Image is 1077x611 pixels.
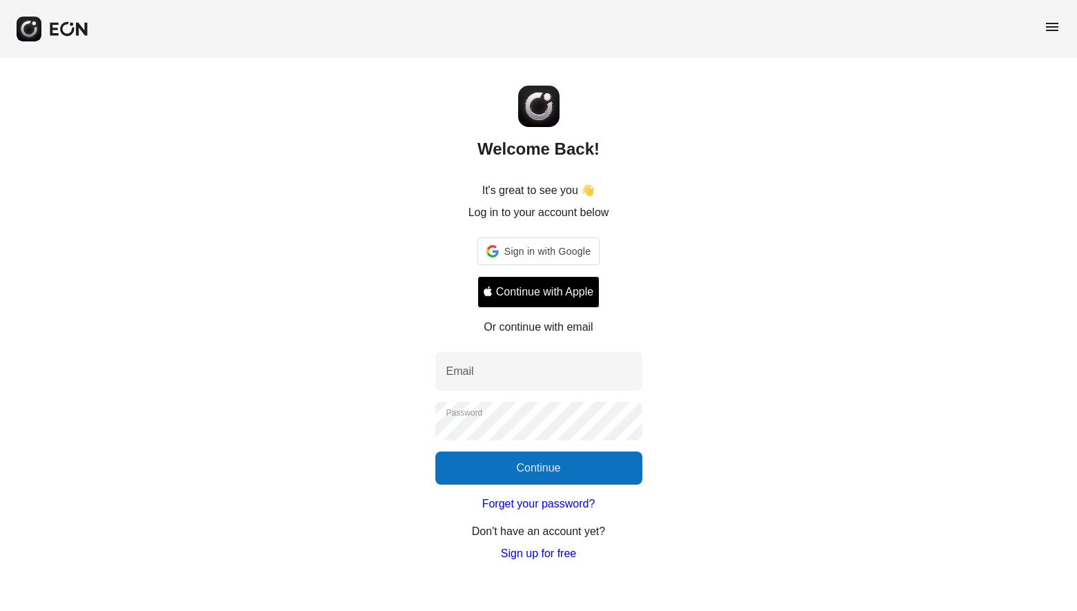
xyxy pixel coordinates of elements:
p: Don't have an account yet? [472,523,605,540]
span: Sign in with Google [504,243,591,260]
a: Forget your password? [482,496,595,512]
label: Password [446,407,483,418]
a: Sign up for free [501,545,576,562]
label: Email [446,363,474,380]
div: Sign in with Google [477,237,600,265]
button: Continue [435,452,642,485]
p: Log in to your account below [468,204,609,221]
p: It's great to see you 👋 [482,182,595,199]
h2: Welcome Back! [477,138,600,160]
span: menu [1044,19,1060,35]
p: Or continue with email [484,319,593,336]
button: Signin with apple ID [477,276,600,308]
